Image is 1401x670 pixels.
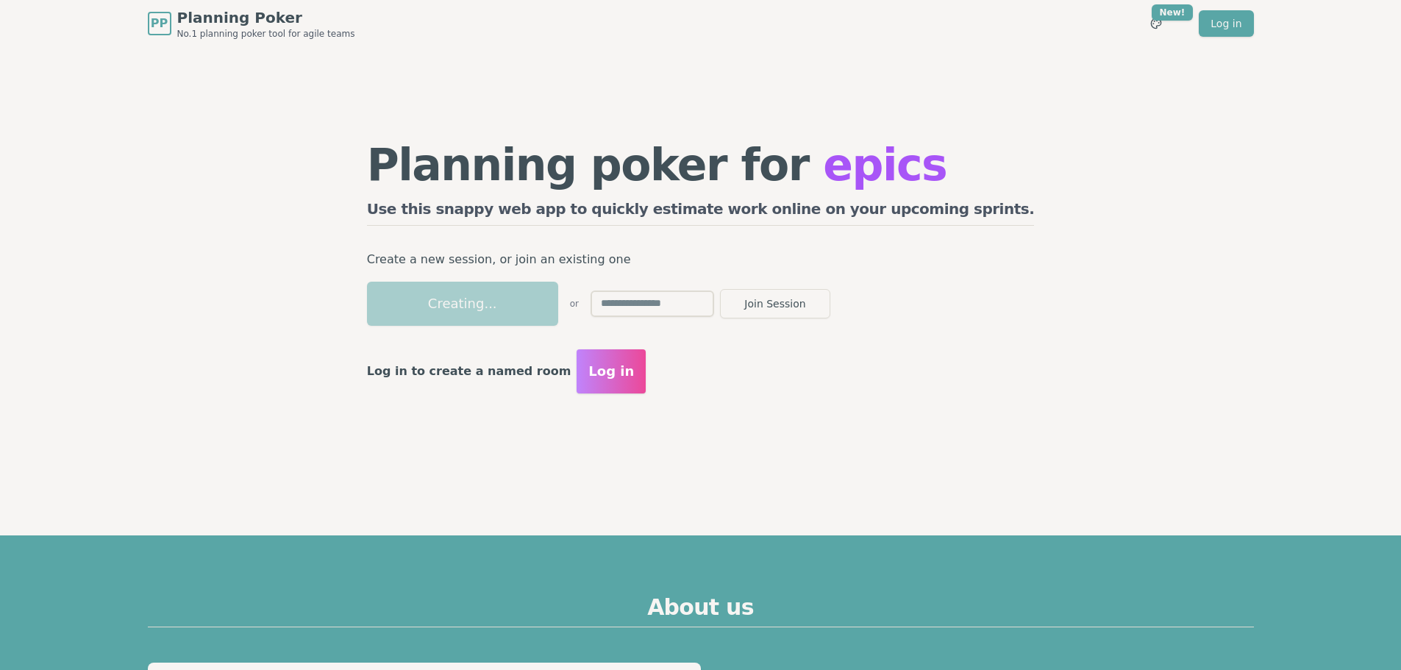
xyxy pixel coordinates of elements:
p: Log in to create a named room [367,361,571,382]
span: Planning Poker [177,7,355,28]
span: No.1 planning poker tool for agile teams [177,28,355,40]
button: Join Session [720,289,830,318]
h1: Planning poker for [367,143,1035,187]
span: or [570,298,579,310]
span: Log in [588,361,634,382]
span: epics [823,139,947,190]
p: Create a new session, or join an existing one [367,249,1035,270]
span: PP [151,15,168,32]
button: New! [1143,10,1169,37]
h2: About us [148,594,1254,627]
a: Log in [1199,10,1253,37]
a: PPPlanning PokerNo.1 planning poker tool for agile teams [148,7,355,40]
div: New! [1152,4,1194,21]
button: Log in [577,349,646,393]
h2: Use this snappy web app to quickly estimate work online on your upcoming sprints. [367,199,1035,226]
